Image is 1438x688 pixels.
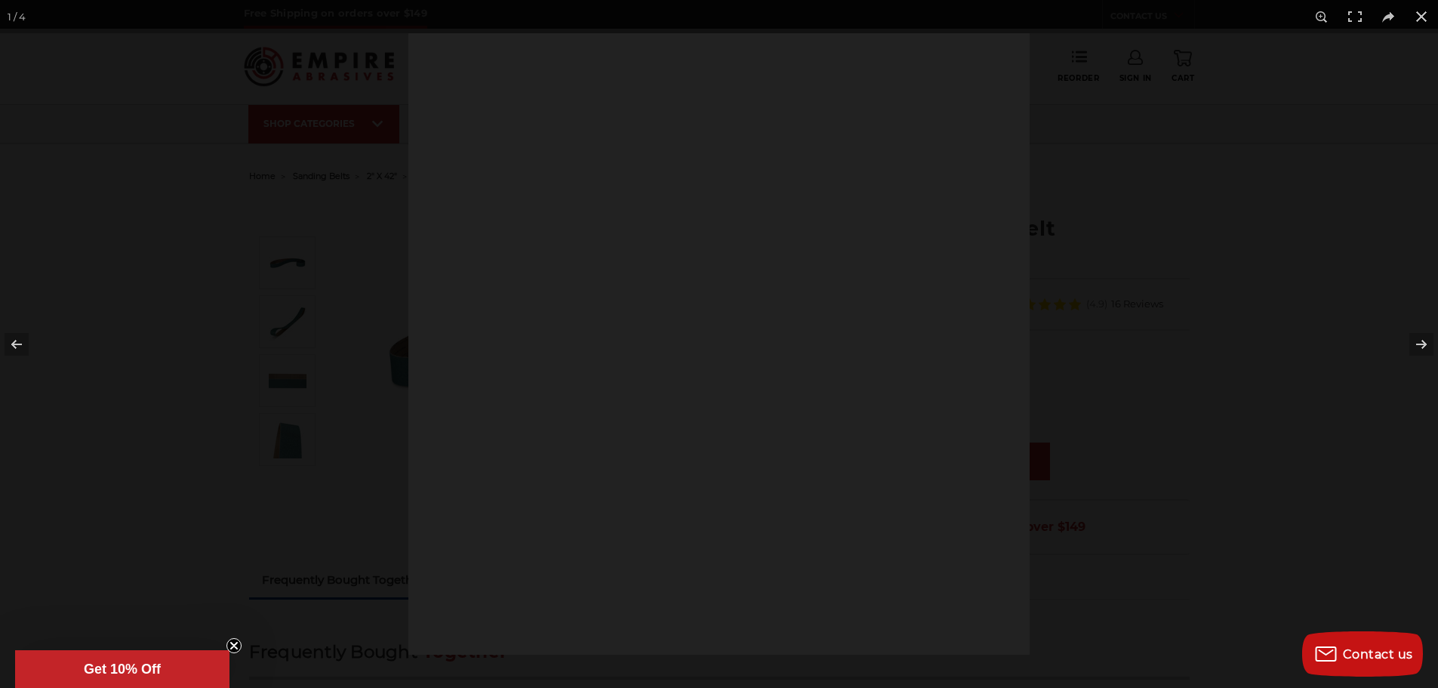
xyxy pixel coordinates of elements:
[226,638,242,653] button: Close teaser
[1385,307,1438,382] button: Next (arrow right)
[15,650,229,688] div: Get 10% OffClose teaser
[1343,647,1413,662] span: Contact us
[1302,631,1423,677] button: Contact us
[84,662,161,677] span: Get 10% Off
